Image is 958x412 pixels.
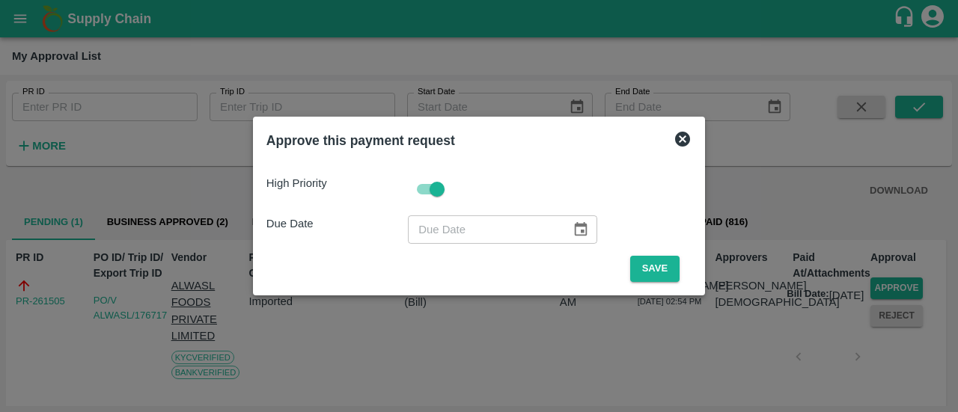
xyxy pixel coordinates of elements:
button: Save [630,256,680,282]
p: Due Date [266,215,408,232]
b: Approve this payment request [266,133,455,148]
button: Choose date [567,215,595,244]
p: High Priority [266,175,408,191]
input: Due Date [408,215,561,244]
